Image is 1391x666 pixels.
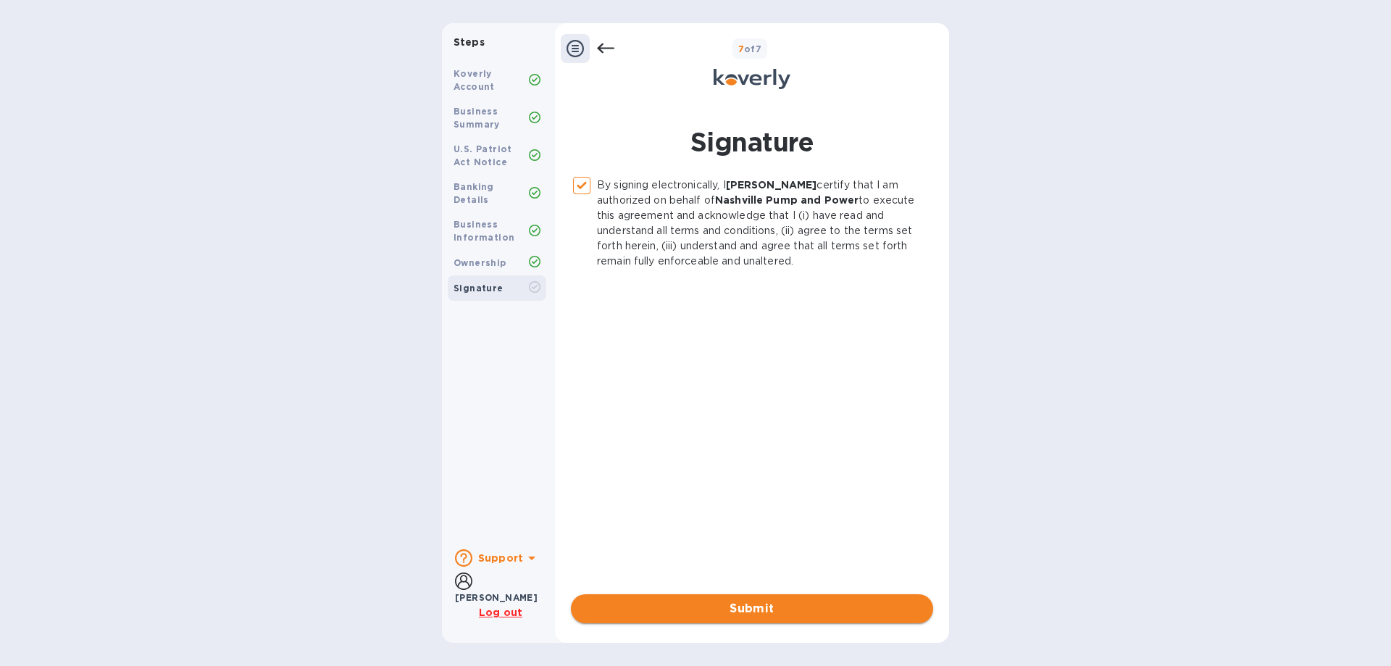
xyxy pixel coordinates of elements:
[454,283,504,294] b: Signature
[571,594,933,623] button: Submit
[454,143,512,167] b: U.S. Patriot Act Notice
[738,43,762,54] b: of 7
[478,552,523,564] b: Support
[454,106,500,130] b: Business Summary
[455,592,538,603] b: [PERSON_NAME]
[454,181,494,205] b: Banking Details
[571,124,933,160] h1: Signature
[479,607,522,618] u: Log out
[454,257,506,268] b: Ownership
[738,43,744,54] span: 7
[597,178,922,269] p: By signing electronically, I certify that I am authorized on behalf of to execute this agreement ...
[715,194,859,206] b: Nashville Pump and Power
[454,36,485,48] b: Steps
[582,600,922,617] span: Submit
[454,219,514,243] b: Business Information
[454,68,495,92] b: Koverly Account
[726,179,817,191] b: [PERSON_NAME]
